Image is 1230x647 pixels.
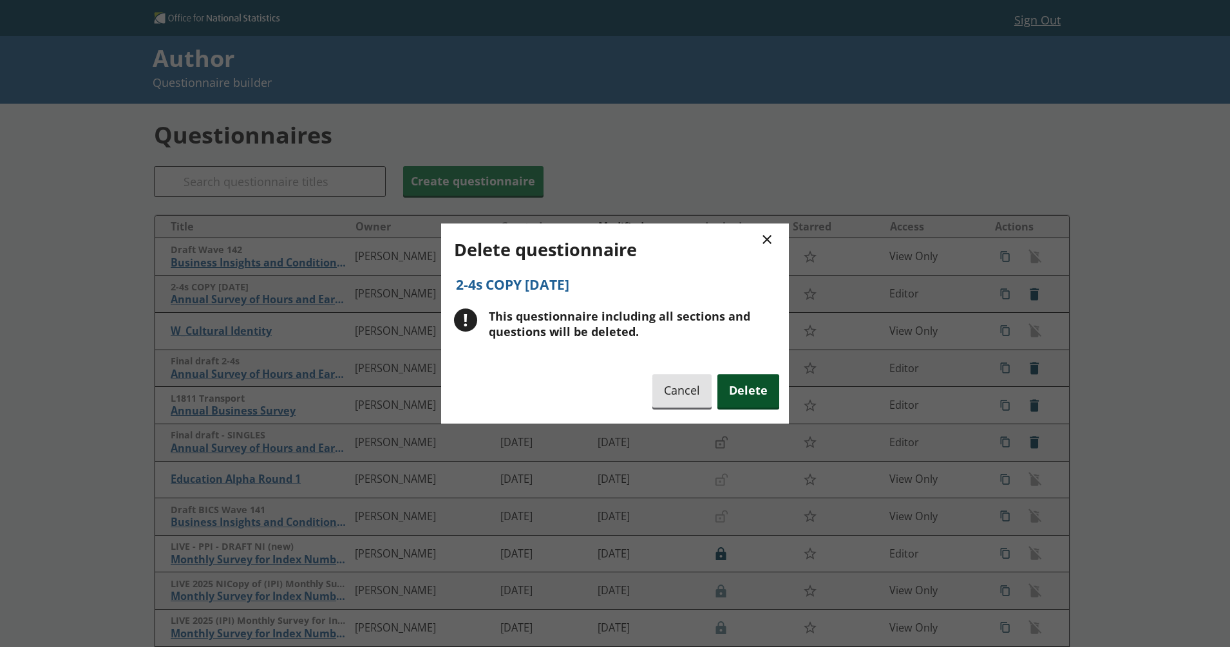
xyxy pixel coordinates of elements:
button: × [755,225,779,254]
button: Cancel [652,375,712,408]
div: ! [454,309,477,332]
h3: 2-4s COPY [DATE] [456,275,779,294]
div: This questionnaire including all sections and questions will be deleted. [489,309,779,340]
button: Delete [717,375,779,408]
h2: Delete questionnaire [454,238,779,261]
